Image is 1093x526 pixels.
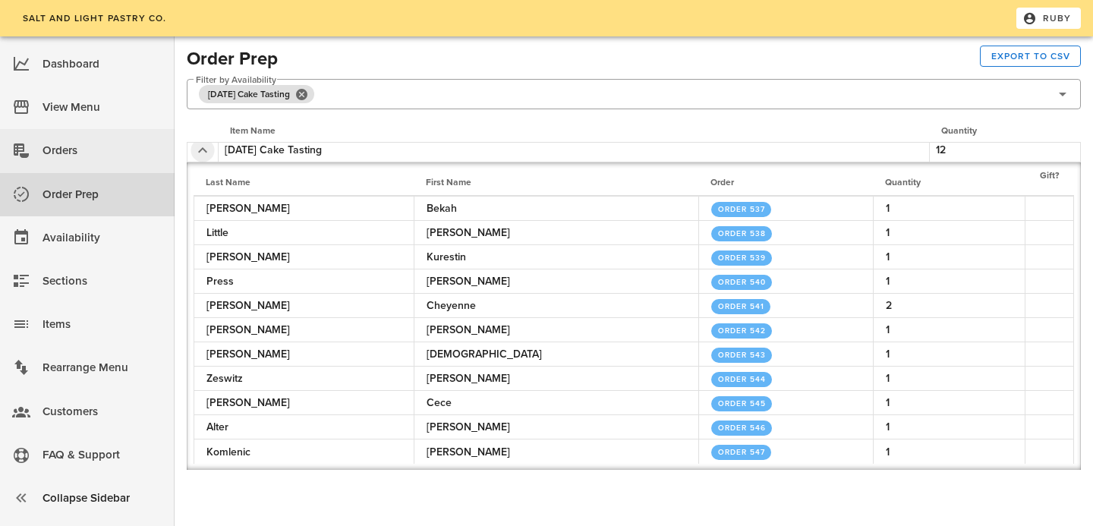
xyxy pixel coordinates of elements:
[717,254,765,263] span: Order 539
[427,348,542,361] span: [DEMOGRAPHIC_DATA]
[711,299,771,314] a: Order 541
[717,205,764,214] span: Order 537
[873,318,1025,342] td: 1
[43,399,162,424] div: Customers
[873,245,1025,269] td: 1
[43,225,162,250] div: Availability
[206,250,290,263] span: [PERSON_NAME]
[427,372,510,385] span: [PERSON_NAME]
[711,348,773,363] a: Order 543
[427,420,510,433] span: [PERSON_NAME]
[194,169,414,197] th: Last Name: Not sorted. Activate to sort ascending.
[941,125,977,136] span: Quantity
[43,312,162,337] div: Items
[43,138,162,163] div: Orders
[1016,8,1081,29] button: Ruby
[21,13,166,24] span: Salt and Light Pastry Co.
[873,439,1025,464] td: 1
[710,177,734,187] span: Order
[218,118,929,143] th: Item Name: Not sorted. Activate to sort ascending.
[873,269,1025,294] td: 1
[711,226,773,241] a: Order 538
[717,229,765,238] span: Order 538
[43,95,162,120] div: View Menu
[1040,170,1059,181] span: Gift?
[427,323,510,336] span: [PERSON_NAME]
[206,226,228,239] span: Little
[196,74,276,86] label: Filter by Availability
[43,182,162,207] div: Order Prep
[711,275,773,290] a: Order 540
[414,169,698,197] th: First Name: Not sorted. Activate to sort ascending.
[43,269,162,294] div: Sections
[717,399,765,408] span: Order 545
[698,169,873,197] th: Order: Not sorted. Activate to sort ascending.
[427,299,476,312] span: Cheyenne
[717,375,765,384] span: Order 544
[711,396,773,411] a: Order 545
[427,446,510,458] span: [PERSON_NAME]
[873,342,1025,367] td: 1
[208,85,305,103] span: [DATE] Cake Tasting
[1025,11,1071,25] span: Ruby
[711,250,773,266] a: Order 539
[427,250,466,263] span: Kurestin
[717,302,764,311] span: Order 541
[717,448,764,457] span: Order 547
[711,372,773,387] a: Order 544
[206,299,290,312] span: [PERSON_NAME]
[206,446,250,458] span: Komlenic
[295,87,308,101] button: Close
[230,125,276,136] span: Item Name
[427,226,510,239] span: [PERSON_NAME]
[43,443,162,468] div: FAQ & Support
[873,367,1025,391] td: 1
[206,396,290,409] span: [PERSON_NAME]
[427,275,510,288] span: [PERSON_NAME]
[43,486,162,511] div: Collapse Sidebar
[711,420,773,436] a: Order 546
[43,355,162,380] div: Rearrange Menu
[187,46,278,73] h2: Order Prep
[427,396,452,409] span: Cece
[717,424,765,433] span: Order 546
[427,202,457,215] span: Bekah
[873,169,1025,197] th: Quantity: Not sorted. Activate to sort ascending.
[12,8,176,29] a: Salt and Light Pastry Co.
[717,351,765,360] span: Order 543
[873,294,1025,318] td: 2
[929,118,1081,143] th: Quantity: Not sorted. Activate to sort ascending.
[711,323,773,339] a: Order 542
[929,138,1081,162] td: 12
[206,177,250,187] span: Last Name
[426,177,471,187] span: First Name
[873,221,1025,245] td: 1
[206,372,243,385] span: Zeswitz
[991,51,1071,61] span: Export to CSV
[43,52,162,77] div: Dashboard
[206,420,228,433] span: Alter
[885,177,921,187] span: Quantity
[206,323,290,336] span: [PERSON_NAME]
[206,275,234,288] span: Press
[873,197,1025,221] td: 1
[206,202,290,215] span: [PERSON_NAME]
[206,348,290,361] span: [PERSON_NAME]
[717,326,765,335] span: Order 542
[717,278,765,287] span: Order 540
[218,138,929,162] td: [DATE] Cake Tasting
[1025,169,1074,197] th: Gift?: Not sorted. Activate to sort ascending.
[873,391,1025,415] td: 1
[711,202,772,217] a: Order 537
[711,445,772,460] a: Order 547
[873,415,1025,439] td: 1
[980,46,1081,67] button: Export to CSV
